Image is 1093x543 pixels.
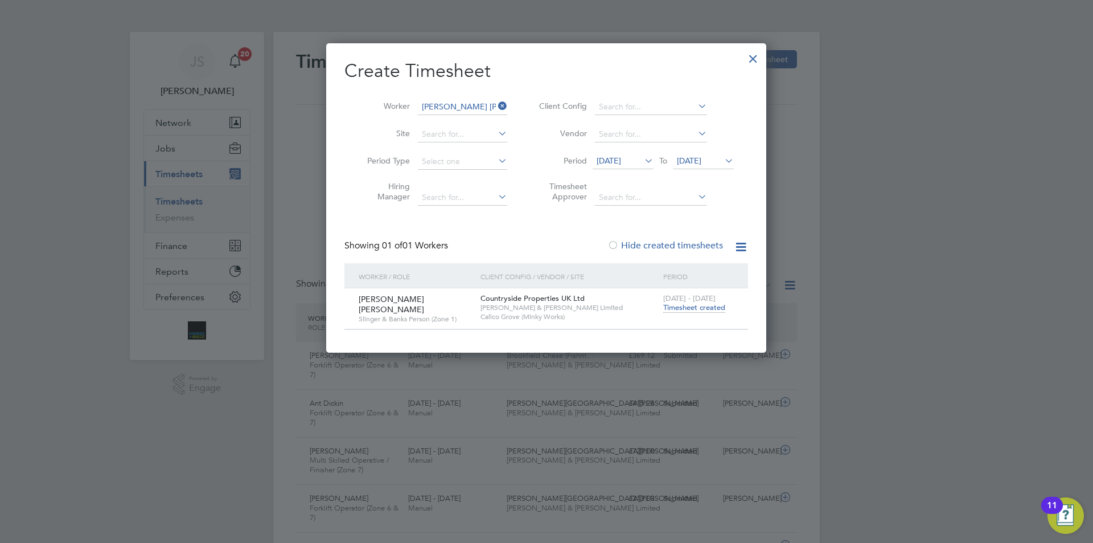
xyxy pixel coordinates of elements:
[418,154,507,170] input: Select one
[677,156,701,166] span: [DATE]
[418,99,507,115] input: Search for...
[382,240,448,251] span: 01 Workers
[344,240,450,252] div: Showing
[480,312,658,321] span: Calico Grove (Minky Works)
[359,156,410,166] label: Period Type
[359,101,410,111] label: Worker
[536,101,587,111] label: Client Config
[382,240,402,251] span: 01 of
[356,263,478,289] div: Worker / Role
[663,293,716,303] span: [DATE] - [DATE]
[480,303,658,312] span: [PERSON_NAME] & [PERSON_NAME] Limited
[597,156,621,166] span: [DATE]
[478,263,660,289] div: Client Config / Vendor / Site
[359,128,410,138] label: Site
[607,240,723,251] label: Hide created timesheets
[359,315,472,324] span: Slinger & Banks Person (Zone 1)
[480,293,585,303] span: Countryside Properties UK Ltd
[418,126,507,142] input: Search for...
[595,99,707,115] input: Search for...
[418,190,507,206] input: Search for...
[359,181,410,202] label: Hiring Manager
[1047,497,1084,534] button: Open Resource Center, 11 new notifications
[660,263,737,289] div: Period
[344,59,748,83] h2: Create Timesheet
[663,303,725,313] span: Timesheet created
[656,153,671,168] span: To
[536,156,587,166] label: Period
[536,128,587,138] label: Vendor
[536,181,587,202] label: Timesheet Approver
[595,190,707,206] input: Search for...
[359,294,424,315] span: [PERSON_NAME] [PERSON_NAME]
[1047,505,1057,520] div: 11
[595,126,707,142] input: Search for...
